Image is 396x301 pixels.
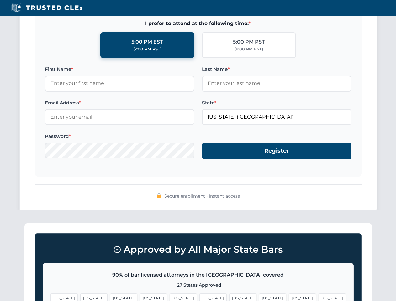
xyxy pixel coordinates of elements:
[50,271,346,279] p: 90% of bar licensed attorneys in the [GEOGRAPHIC_DATA] covered
[131,38,163,46] div: 5:00 PM EST
[45,109,194,125] input: Enter your email
[45,76,194,91] input: Enter your first name
[202,76,351,91] input: Enter your last name
[235,46,263,52] div: (8:00 PM EST)
[202,99,351,107] label: State
[45,66,194,73] label: First Name
[9,3,84,13] img: Trusted CLEs
[50,282,346,288] p: +27 States Approved
[133,46,161,52] div: (2:00 PM PST)
[45,99,194,107] label: Email Address
[45,19,351,28] span: I prefer to attend at the following time:
[202,109,351,125] input: Florida (FL)
[45,133,194,140] label: Password
[202,66,351,73] label: Last Name
[202,143,351,159] button: Register
[233,38,265,46] div: 5:00 PM PST
[164,193,240,199] span: Secure enrollment • Instant access
[156,193,161,198] img: 🔒
[43,241,354,258] h3: Approved by All Major State Bars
